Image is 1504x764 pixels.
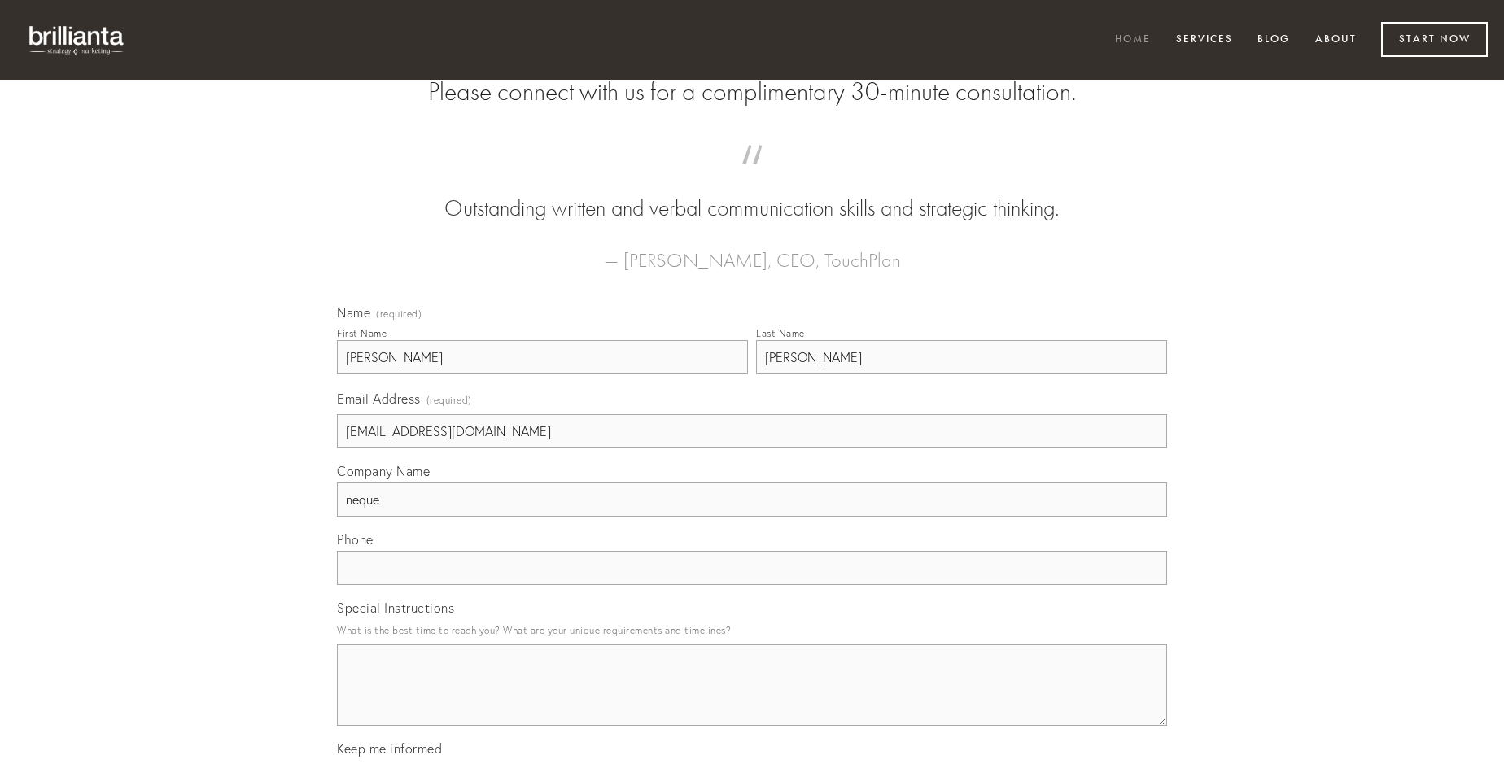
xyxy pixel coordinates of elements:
[337,327,387,339] div: First Name
[1247,27,1301,54] a: Blog
[337,76,1167,107] h2: Please connect with us for a complimentary 30-minute consultation.
[1381,22,1488,57] a: Start Now
[363,161,1141,225] blockquote: Outstanding written and verbal communication skills and strategic thinking.
[337,740,442,757] span: Keep me informed
[16,16,138,63] img: brillianta - research, strategy, marketing
[426,389,472,411] span: (required)
[376,309,422,319] span: (required)
[363,225,1141,277] figcaption: — [PERSON_NAME], CEO, TouchPlan
[337,531,374,548] span: Phone
[337,304,370,321] span: Name
[1104,27,1161,54] a: Home
[363,161,1141,193] span: “
[337,600,454,616] span: Special Instructions
[1165,27,1244,54] a: Services
[337,391,421,407] span: Email Address
[337,619,1167,641] p: What is the best time to reach you? What are your unique requirements and timelines?
[756,327,805,339] div: Last Name
[1305,27,1367,54] a: About
[337,463,430,479] span: Company Name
